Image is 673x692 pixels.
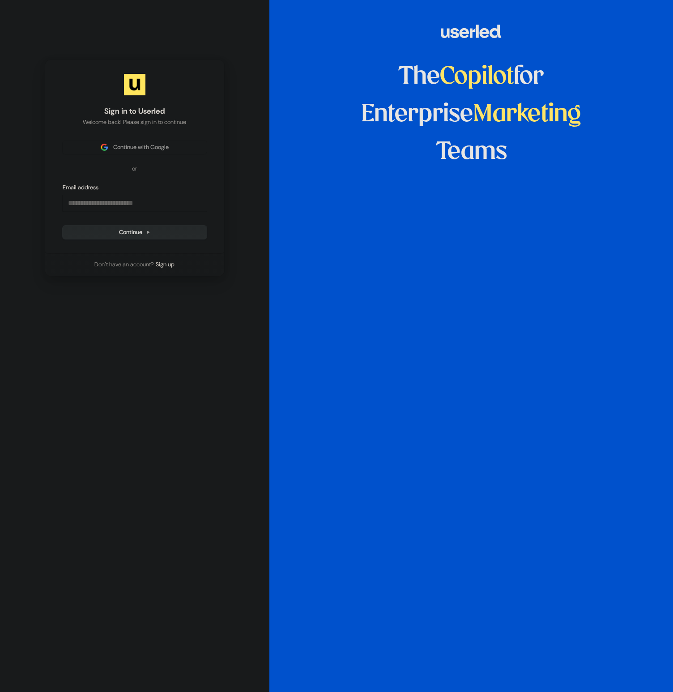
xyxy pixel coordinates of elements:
[332,58,611,171] h1: The for Enterprise Teams
[101,144,108,151] img: Sign in with Google
[440,65,514,89] span: Copilot
[63,226,207,239] button: Continue
[113,143,169,151] span: Continue with Google
[473,103,581,126] span: Marketing
[119,228,150,236] span: Continue
[63,184,98,192] label: Email address
[63,141,207,154] button: Sign in with GoogleContinue with Google
[124,74,145,95] img: Userled
[156,261,175,269] a: Sign up
[63,118,207,126] p: Welcome back! Please sign in to continue
[63,106,207,117] h1: Sign in to Userled
[132,165,137,173] p: or
[94,261,154,269] span: Don’t have an account?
